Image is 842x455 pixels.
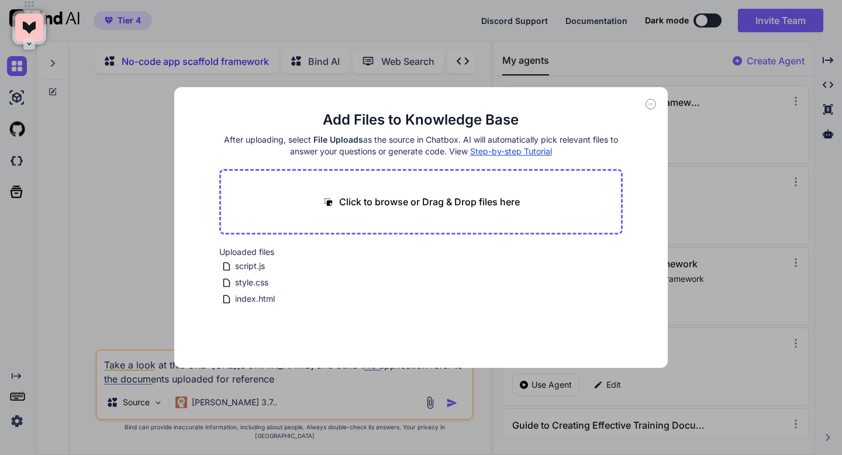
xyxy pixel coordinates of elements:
h4: After uploading, select as the source in Chatbox. AI will automatically pick relevant files to an... [219,134,623,157]
h2: Add Files to Knowledge Base [219,111,623,129]
p: Click to browse or Drag & Drop files here [339,195,520,209]
span: File Uploads [313,135,363,144]
span: index.html [234,292,276,306]
h2: Uploaded files [219,246,623,258]
span: Step-by-step Tutorial [470,146,552,156]
span: style.css [234,275,270,289]
span: script.js [234,259,266,273]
